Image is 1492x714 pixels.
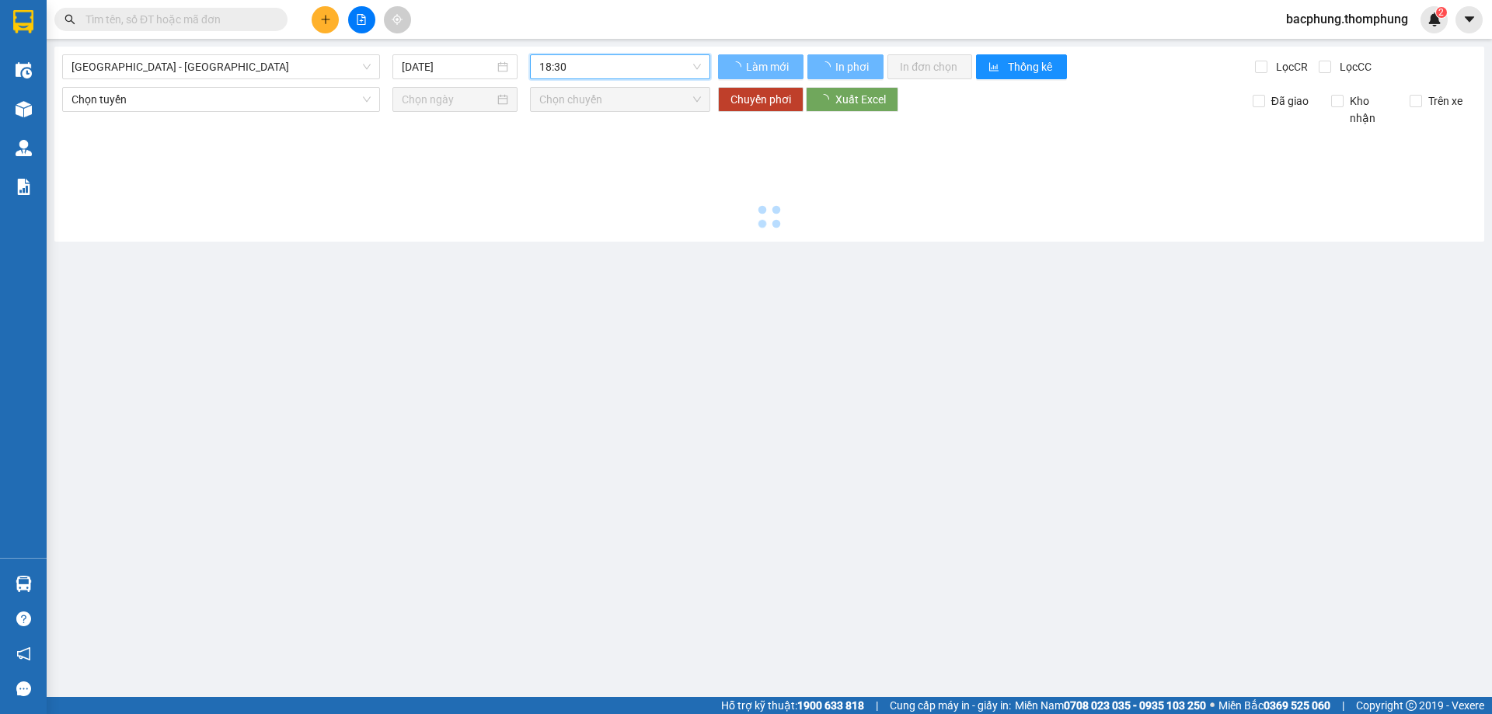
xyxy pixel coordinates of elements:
[1265,92,1315,110] span: Đã giao
[539,88,701,111] span: Chọn chuyến
[71,55,371,78] span: Hà Nội - Nghệ An
[835,58,871,75] span: In phơi
[721,697,864,714] span: Hỗ trợ kỹ thuật:
[16,179,32,195] img: solution-icon
[16,140,32,156] img: warehouse-icon
[16,576,32,592] img: warehouse-icon
[890,697,1011,714] span: Cung cấp máy in - giấy in:
[820,61,833,72] span: loading
[1264,699,1330,712] strong: 0369 525 060
[887,54,972,79] button: In đơn chọn
[1406,700,1417,711] span: copyright
[1218,697,1330,714] span: Miền Bắc
[85,11,269,28] input: Tìm tên, số ĐT hoặc mã đơn
[1455,6,1483,33] button: caret-down
[1436,7,1447,18] sup: 2
[988,61,1002,74] span: bar-chart
[1438,7,1444,18] span: 2
[1274,9,1421,29] span: bacphung.thomphung
[1422,92,1469,110] span: Trên xe
[1064,699,1206,712] strong: 0708 023 035 - 0935 103 250
[356,14,367,25] span: file-add
[730,61,744,72] span: loading
[718,54,804,79] button: Làm mới
[718,87,804,112] button: Chuyển phơi
[539,55,701,78] span: 18:30
[1342,697,1344,714] span: |
[16,101,32,117] img: warehouse-icon
[392,14,403,25] span: aim
[1333,58,1374,75] span: Lọc CC
[16,681,31,696] span: message
[64,14,75,25] span: search
[1270,58,1310,75] span: Lọc CR
[1462,12,1476,26] span: caret-down
[797,699,864,712] strong: 1900 633 818
[402,58,494,75] input: 12/10/2025
[16,611,31,626] span: question-circle
[806,87,898,112] button: Xuất Excel
[1210,702,1215,709] span: ⚪️
[384,6,411,33] button: aim
[320,14,331,25] span: plus
[1344,92,1398,127] span: Kho nhận
[876,697,878,714] span: |
[348,6,375,33] button: file-add
[976,54,1067,79] button: bar-chartThống kê
[312,6,339,33] button: plus
[1008,58,1055,75] span: Thống kê
[807,54,884,79] button: In phơi
[16,646,31,661] span: notification
[13,10,33,33] img: logo-vxr
[71,88,371,111] span: Chọn tuyến
[1428,12,1441,26] img: icon-new-feature
[746,58,791,75] span: Làm mới
[402,91,494,108] input: Chọn ngày
[1015,697,1206,714] span: Miền Nam
[16,62,32,78] img: warehouse-icon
